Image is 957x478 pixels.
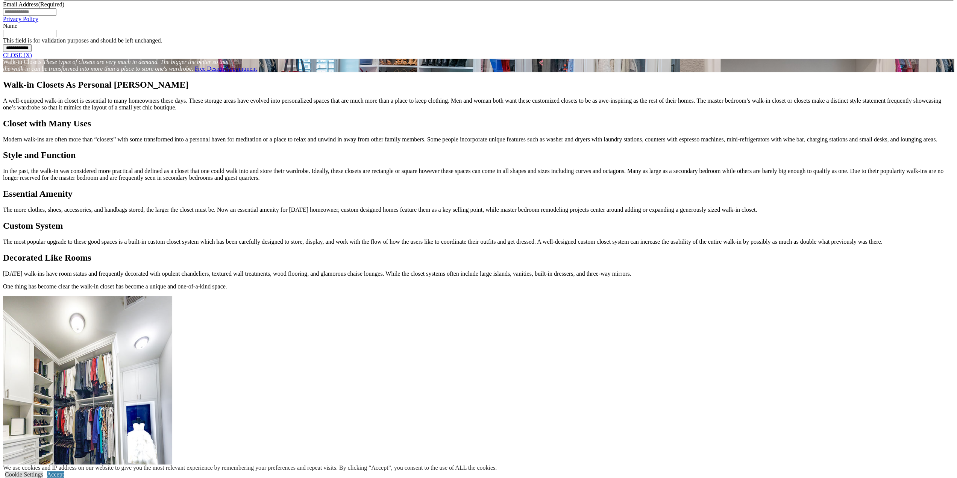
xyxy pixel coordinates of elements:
h2: Decorated Like Rooms [3,253,954,263]
a: Privacy Policy [3,16,38,22]
p: Modern walk-ins are often more than “closets” with some transformed into a personal haven for med... [3,136,954,143]
label: Name [3,23,17,29]
h2: Essential Amenity [3,189,954,199]
h2: Custom System [3,221,954,231]
div: This field is for validation purposes and should be left unchanged. [3,37,954,44]
p: [DATE] walk-ins have room status and frequently decorated with opulent chandeliers, textured wall... [3,270,954,277]
a: Cookie Settings [5,471,43,478]
h2: Style and Function [3,150,954,160]
div: We use cookies and IP address on our website to give you the most relevant experience by remember... [3,464,497,471]
a: Accept [47,471,64,478]
h1: Walk-in Closets As Personal [PERSON_NAME] [3,80,954,90]
p: In the past, the walk-in was considered more practical and defined as a closet that one could wal... [3,168,954,181]
p: One thing has become clear the walk-in closet has become a unique and one-of-a-kind space. [3,283,954,290]
a: CLOSE (X) [3,52,32,58]
a: Free Design Appointment [195,65,257,72]
em: These types of closets are very much in demand. The bigger the better so that the walk-in can be ... [3,59,229,72]
label: Email Address [3,1,64,8]
p: A well-equipped walk-in closet is essential to many homeowners these days. These storage areas ha... [3,97,954,111]
span: (Required) [38,1,64,8]
h2: Closet with Many Uses [3,118,954,129]
p: The most popular upgrade to these good spaces is a built-in custom closet system which has been c... [3,238,954,245]
span: Walk-in Closets [3,59,41,65]
p: The more clothes, shoes, accessories, and handbags stored, the larger the closet must be. Now an ... [3,206,954,213]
